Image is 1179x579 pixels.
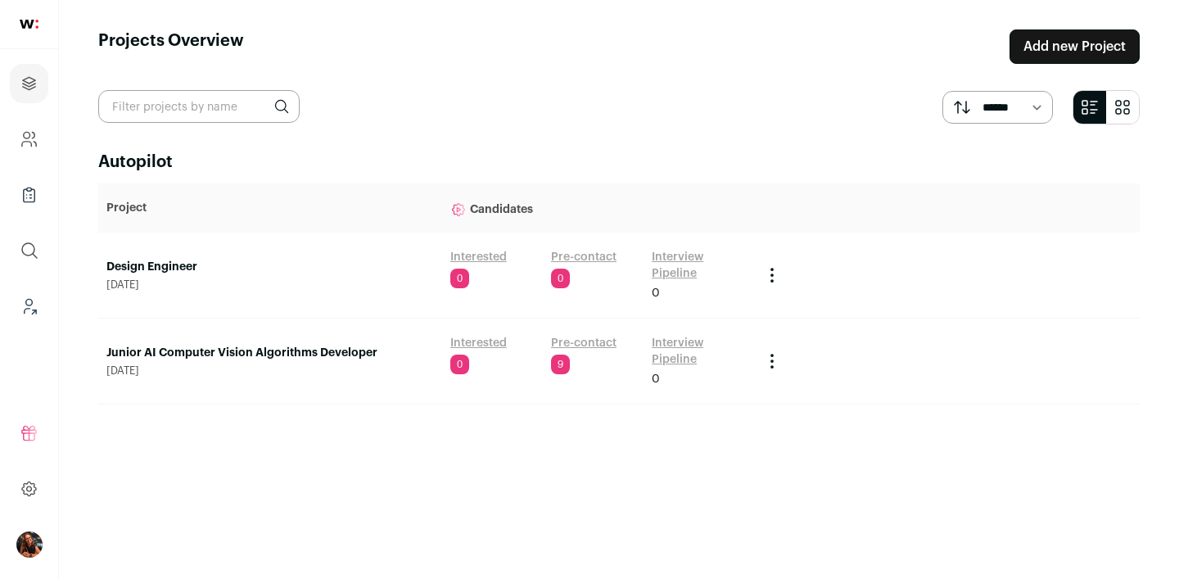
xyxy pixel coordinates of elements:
button: Project Actions [762,265,782,285]
a: Leads (Backoffice) [10,287,48,326]
a: Design Engineer [106,259,434,275]
img: 13968079-medium_jpg [16,532,43,558]
a: Junior AI Computer Vision Algorithms Developer [106,345,434,361]
h1: Projects Overview [98,29,244,64]
a: Interview Pipeline [652,335,746,368]
span: 9 [551,355,570,374]
span: 0 [551,269,570,288]
span: [DATE] [106,364,434,378]
img: wellfound-shorthand-0d5821cbd27db2630d0214b213865d53afaa358527fdda9d0ea32b1df1b89c2c.svg [20,20,38,29]
button: Project Actions [762,351,782,371]
p: Project [106,200,434,216]
span: 0 [652,371,660,387]
h2: Autopilot [98,151,1140,174]
a: Company Lists [10,175,48,215]
a: Pre-contact [551,335,617,351]
span: 0 [652,285,660,301]
a: Projects [10,64,48,103]
p: Candidates [450,192,747,224]
input: Filter projects by name [98,90,300,123]
a: Pre-contact [551,249,617,265]
a: Interview Pipeline [652,249,746,282]
a: Interested [450,249,507,265]
span: 0 [450,269,469,288]
a: Company and ATS Settings [10,120,48,159]
a: Interested [450,335,507,351]
a: Add new Project [1010,29,1140,64]
span: 0 [450,355,469,374]
button: Open dropdown [16,532,43,558]
span: [DATE] [106,278,434,292]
